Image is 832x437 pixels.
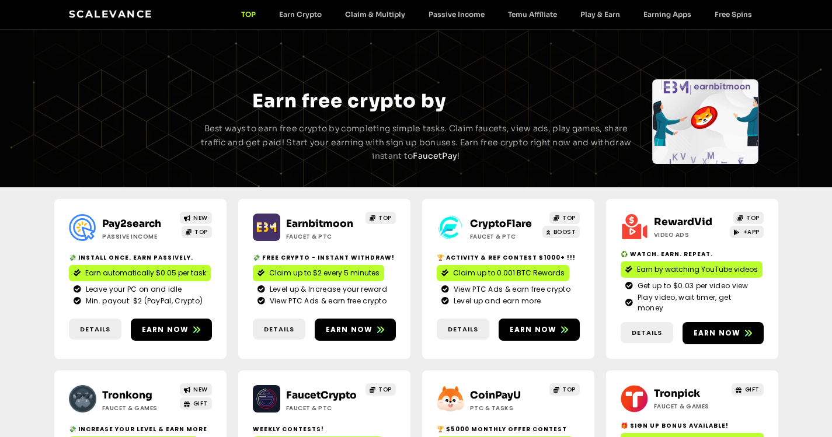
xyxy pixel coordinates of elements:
[267,10,333,19] a: Earn Crypto
[253,265,384,281] a: Claim up to $2 every 5 minutes
[378,385,392,394] span: TOP
[80,324,110,334] span: Details
[652,79,758,164] div: Slides
[199,122,633,163] p: Best ways to earn free crypto by completing simple tasks. Claim faucets, view ads, play games, sh...
[632,10,703,19] a: Earning Apps
[451,284,570,295] span: View PTC Ads & earn free crypto
[253,253,396,262] h2: 💸 Free crypto - Instant withdraw!
[413,151,457,161] a: FaucetPay
[437,265,569,281] a: Claim up to 0.001 BTC Rewards
[703,10,764,19] a: Free Spins
[694,328,741,338] span: Earn now
[553,228,576,236] span: BOOST
[448,324,478,334] span: Details
[745,385,760,394] span: GIFT
[83,284,182,295] span: Leave your PC on and idle
[499,319,580,341] a: Earn now
[73,79,179,164] div: Slides
[733,212,764,224] a: TOP
[267,284,387,295] span: Level up & Increase your reward
[451,296,541,306] span: Level up and earn more
[569,10,632,19] a: Play & Earn
[470,232,543,241] h2: Faucet & PTC
[193,399,208,408] span: GIFT
[746,214,760,222] span: TOP
[69,425,212,433] h2: 💸 Increase your level & earn more
[730,226,764,238] a: +APP
[562,385,576,394] span: TOP
[510,324,557,335] span: Earn now
[654,402,727,411] h2: Faucet & Games
[194,228,208,236] span: TOP
[470,404,543,412] h2: ptc & Tasks
[286,232,359,241] h2: Faucet & PTC
[269,268,380,278] span: Claim up to $2 every 5 minutes
[637,264,758,275] span: Earn by watching YouTube videos
[142,324,189,335] span: Earn now
[453,268,565,278] span: Claim up to 0.001 BTC Rewards
[69,8,153,20] a: Scalevance
[229,10,267,19] a: TOP
[326,324,373,335] span: Earn now
[193,214,208,222] span: NEW
[732,383,764,396] a: GIFT
[621,261,763,278] a: Earn by watching YouTube videos
[654,230,727,239] h2: Video ads
[229,10,764,19] nav: Menu
[496,10,569,19] a: Temu Affiliate
[83,296,203,306] span: Min. payout: $2 (PayPal, Crypto)
[267,296,387,306] span: View PTC Ads & earn free crypto
[437,319,489,340] a: Details
[333,10,417,19] a: Claim & Multiply
[286,389,357,401] a: FaucetCrypto
[365,383,396,396] a: TOP
[69,319,121,340] a: Details
[193,385,208,394] span: NEW
[470,218,532,230] a: CryptoFlare
[654,216,712,228] a: RewardVid
[549,212,580,224] a: TOP
[635,281,749,291] span: Get up to $0.03 per video view
[253,425,396,433] h2: Weekly contests!
[85,268,206,278] span: Earn automatically $0.05 per task
[180,397,212,410] a: GIFT
[417,10,496,19] a: Passive Income
[562,214,576,222] span: TOP
[253,319,305,340] a: Details
[621,250,764,258] h2: ♻️ Watch. Earn. Repeat.
[102,404,175,412] h2: Faucet & Games
[69,265,211,281] a: Earn automatically $0.05 per task
[182,226,212,238] a: TOP
[180,212,212,224] a: NEW
[437,425,580,433] h2: 🏆 $5000 Monthly Offer contest
[102,232,175,241] h2: Passive Income
[315,319,396,341] a: Earn now
[365,212,396,224] a: TOP
[621,421,764,430] h2: 🎁 Sign Up Bonus Available!
[683,322,764,344] a: Earn now
[654,387,700,400] a: Tronpick
[743,228,760,236] span: +APP
[286,218,353,230] a: Earnbitmoon
[102,218,161,230] a: Pay2search
[621,322,673,344] a: Details
[264,324,294,334] span: Details
[131,319,212,341] a: Earn now
[470,389,521,401] a: CoinPayU
[102,389,152,401] a: Tronkong
[180,383,212,396] a: NEW
[378,214,392,222] span: TOP
[632,328,662,338] span: Details
[252,89,446,113] span: Earn free crypto by
[69,253,212,262] h2: 💸 Install Once. Earn Passively.
[542,226,580,238] a: BOOST
[286,404,359,412] h2: Faucet & PTC
[635,292,759,313] span: Play video, wait timer, get money
[549,383,580,396] a: TOP
[437,253,580,262] h2: 🏆 Activity & ref contest $1000+ !!!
